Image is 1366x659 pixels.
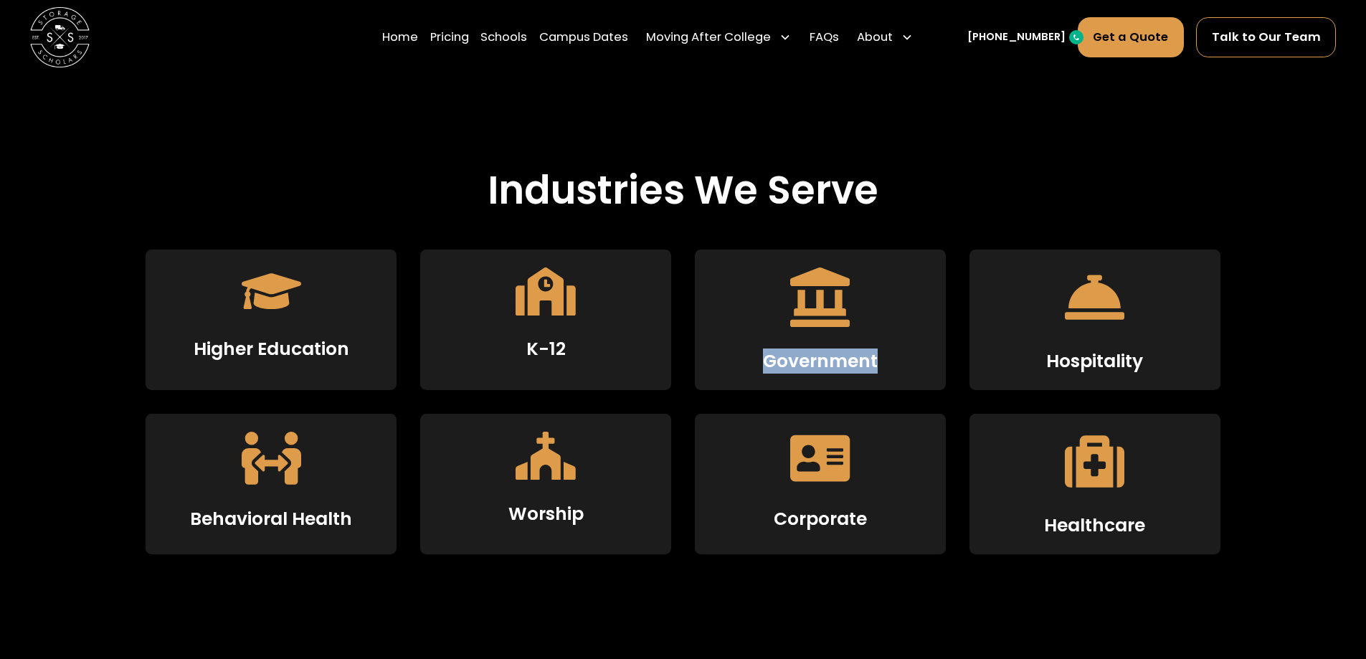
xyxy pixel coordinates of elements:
h2: Industries We Serve [488,167,878,214]
div: Moving After College [646,29,771,47]
h3: Behavioral Health [190,508,352,530]
h3: Hospitality [1046,351,1143,372]
a: Get a Quote [1078,17,1185,57]
a: Campus Dates [539,16,628,58]
h3: Higher Education [194,338,349,360]
h3: Government [763,351,878,372]
a: Schools [480,16,527,58]
img: Storage Scholars main logo [30,7,90,67]
a: Talk to Our Team [1196,17,1337,57]
a: FAQs [810,16,839,58]
div: Moving After College [640,16,798,58]
h3: Worship [508,503,584,525]
h3: Healthcare [1044,515,1145,536]
div: About [857,29,893,47]
a: home [30,7,90,67]
div: About [851,16,920,58]
a: Pricing [430,16,469,58]
h3: K-12 [526,338,566,360]
a: [PHONE_NUMBER] [967,29,1066,45]
a: Home [382,16,418,58]
h3: Corporate [774,508,867,530]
